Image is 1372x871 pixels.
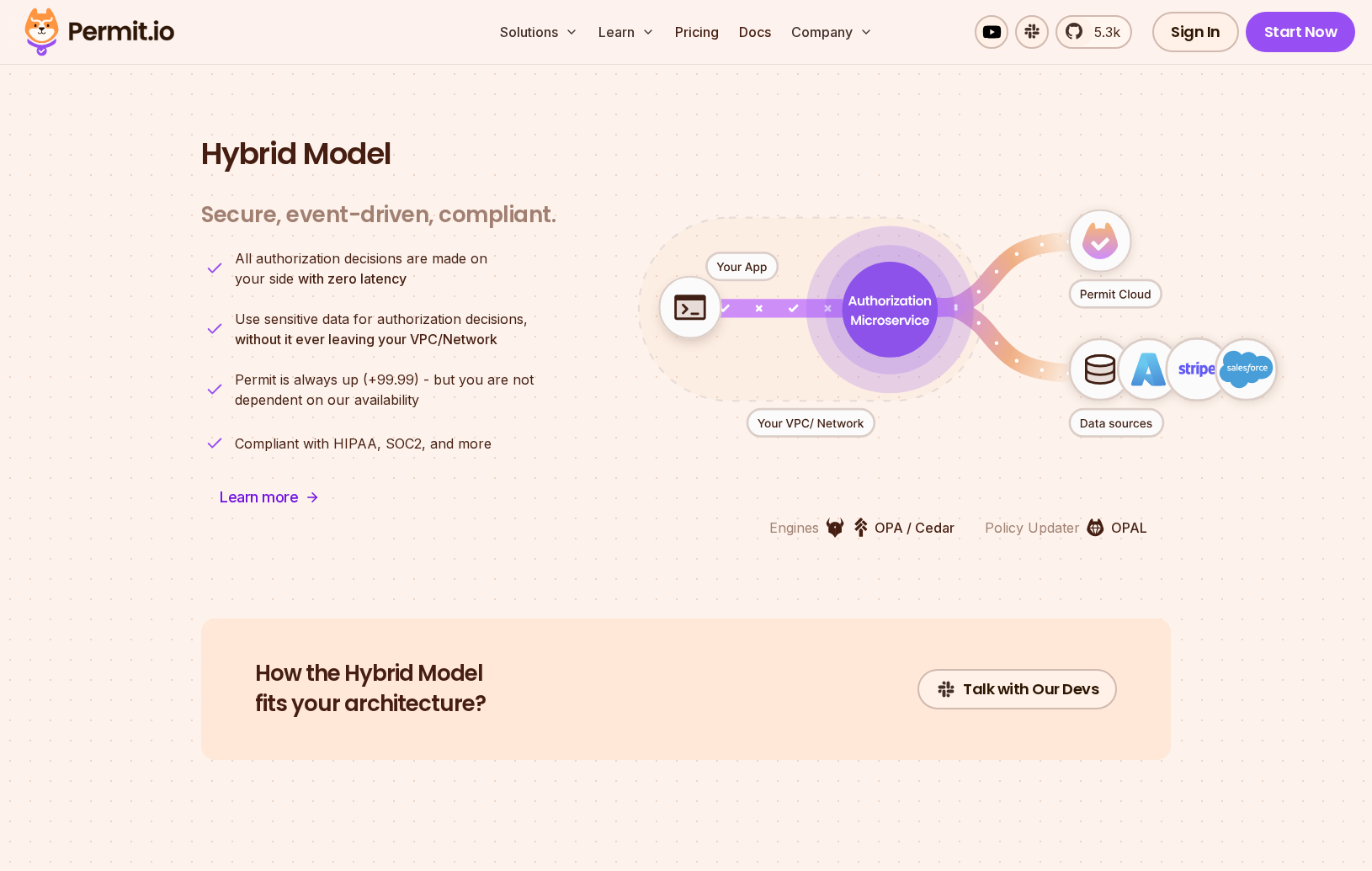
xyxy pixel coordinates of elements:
button: Company [784,15,880,49]
button: Solutions [493,15,585,49]
div: animation [586,161,1330,486]
span: Learn more [220,486,298,509]
a: Start Now [1246,12,1356,52]
a: Docs [732,15,778,49]
span: All authorization decisions are made on [235,248,487,268]
span: 5.3k [1084,22,1120,42]
a: Learn more [201,477,338,518]
a: Sign In [1152,12,1239,52]
p: Policy Updater [985,518,1080,538]
a: Pricing [668,15,726,49]
span: Permit is always up (+99.99) - but you are not [235,369,534,390]
h2: fits your architecture? [255,659,486,720]
strong: without it ever leaving your VPC/Network [235,331,497,348]
p: Engines [769,518,819,538]
p: OPAL [1111,518,1147,538]
a: Talk with Our Devs [917,669,1117,709]
p: your side [235,248,487,289]
span: How the Hybrid Model [255,659,486,689]
h3: Secure, event-driven, compliant. [201,201,556,229]
button: Learn [592,15,662,49]
h2: Hybrid Model [201,137,1171,171]
a: 5.3k [1056,15,1132,49]
p: OPA / Cedar [875,518,955,538]
img: Permit logo [17,3,182,61]
p: Compliant with HIPAA, SOC2, and more [235,433,492,454]
span: Use sensitive data for authorization decisions, [235,309,528,329]
strong: with zero latency [298,270,407,287]
p: dependent on our availability [235,369,534,410]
